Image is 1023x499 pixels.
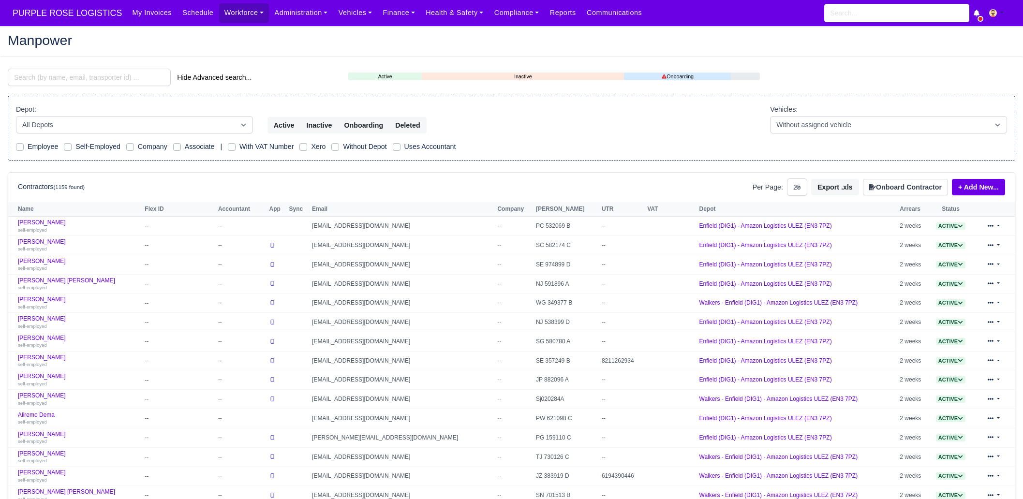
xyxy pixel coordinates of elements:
[310,351,495,370] td: [EMAIL_ADDRESS][DOMAIN_NAME]
[534,313,599,332] td: NJ 538399 D
[497,338,501,345] span: --
[310,294,495,313] td: [EMAIL_ADDRESS][DOMAIN_NAME]
[142,255,216,274] td: --
[534,447,599,467] td: TJ 730126 C
[18,183,85,191] h6: Contractors
[18,439,47,444] small: self-employed
[216,274,267,294] td: --
[310,255,495,274] td: [EMAIL_ADDRESS][DOMAIN_NAME]
[420,3,489,22] a: Health & Safety
[18,400,47,406] small: self-employed
[18,419,47,425] small: self-employed
[936,454,965,460] a: Active
[220,143,222,150] span: |
[936,396,965,402] a: Active
[699,242,832,249] a: Enfield (DIG1) - Amazon Logistics ULEZ (EN3 7PZ)
[142,236,216,255] td: --
[310,467,495,486] td: [EMAIL_ADDRESS][DOMAIN_NAME]
[343,141,386,152] label: Without Depot
[311,141,326,152] label: Xero
[216,217,267,236] td: --
[142,217,216,236] td: --
[897,255,929,274] td: 2 weeks
[216,467,267,486] td: --
[216,313,267,332] td: --
[0,26,1023,57] div: Manpower
[534,428,599,447] td: PG 159110 C
[497,492,501,499] span: --
[897,390,929,409] td: 2 weeks
[18,362,47,367] small: self-employed
[18,258,140,272] a: [PERSON_NAME] self-employed
[310,202,495,217] th: Email
[18,323,47,329] small: self-employed
[216,255,267,274] td: --
[310,447,495,467] td: [EMAIL_ADDRESS][DOMAIN_NAME]
[18,342,47,348] small: self-employed
[219,3,269,22] a: Workforce
[599,428,645,447] td: --
[897,428,929,447] td: 2 weeks
[18,335,140,349] a: [PERSON_NAME] self-employed
[936,492,965,499] a: Active
[534,255,599,274] td: SE 974899 D
[310,370,495,390] td: [EMAIL_ADDRESS][DOMAIN_NAME]
[216,447,267,467] td: --
[936,222,965,229] a: Active
[267,117,301,133] button: Active
[127,3,177,22] a: My Invoices
[138,141,167,152] label: Company
[936,415,965,422] a: Active
[18,431,140,445] a: [PERSON_NAME] self-employed
[497,319,501,325] span: --
[697,202,898,217] th: Depot
[699,222,832,229] a: Enfield (DIG1) - Amazon Logistics ULEZ (EN3 7PZ)
[171,69,258,86] button: Hide Advanced search...
[599,202,645,217] th: UTR
[377,3,420,22] a: Finance
[936,261,965,268] a: Active
[936,376,965,383] a: Active
[936,319,965,325] a: Active
[599,313,645,332] td: --
[897,202,929,217] th: Arrears
[18,373,140,387] a: [PERSON_NAME] self-employed
[497,415,501,422] span: --
[930,202,972,217] th: Status
[599,255,645,274] td: --
[310,332,495,351] td: [EMAIL_ADDRESS][DOMAIN_NAME]
[185,141,215,152] label: Associate
[936,376,965,383] span: Active
[18,381,47,386] small: self-employed
[267,202,287,217] th: App
[18,477,47,483] small: self-employed
[699,376,832,383] a: Enfield (DIG1) - Amazon Logistics ULEZ (EN3 7PZ)
[269,3,333,22] a: Administration
[952,179,1005,195] a: + Add New...
[699,434,832,441] a: Enfield (DIG1) - Amazon Logistics ULEZ (EN3 7PZ)
[936,338,965,345] span: Active
[936,299,965,306] a: Active
[142,332,216,351] td: --
[216,294,267,313] td: --
[142,428,216,447] td: --
[936,261,965,268] span: Active
[348,73,422,81] a: Active
[497,396,501,402] span: --
[936,242,965,249] a: Active
[216,390,267,409] td: --
[645,202,697,217] th: VAT
[177,3,219,22] a: Schedule
[936,472,965,479] a: Active
[310,428,495,447] td: [PERSON_NAME][EMAIL_ADDRESS][DOMAIN_NAME]
[936,434,965,441] span: Active
[333,3,378,22] a: Vehicles
[699,454,858,460] a: Walkers - Enfield (DIG1) - Amazon Logistics ULEZ (EN3 7PZ)
[534,236,599,255] td: SC 582174 C
[624,73,731,81] a: Onboarding
[599,274,645,294] td: --
[936,434,965,441] a: Active
[216,409,267,428] td: --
